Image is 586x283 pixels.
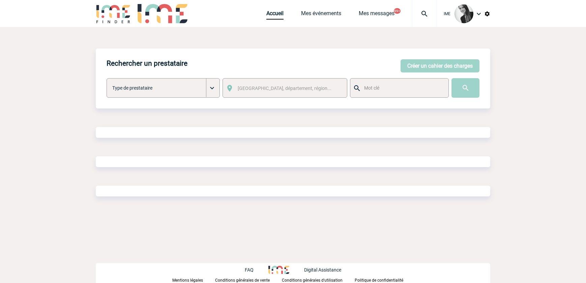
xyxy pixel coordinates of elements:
a: Mes événements [301,10,341,20]
p: Mentions légales [172,278,203,283]
input: Mot clé [362,84,442,92]
span: IME [444,11,450,16]
p: FAQ [245,267,254,273]
input: Submit [451,78,479,98]
a: Mentions légales [172,277,215,283]
p: Conditions générales d'utilisation [282,278,343,283]
p: Politique de confidentialité [355,278,403,283]
h4: Rechercher un prestataire [107,59,187,67]
a: Accueil [266,10,284,20]
img: 101050-0.jpg [455,4,473,23]
button: 99+ [394,8,401,14]
span: [GEOGRAPHIC_DATA], département, région... [238,86,331,91]
a: Politique de confidentialité [355,277,414,283]
a: Mes messages [359,10,394,20]
img: IME-Finder [96,4,131,23]
p: Digital Assistance [304,267,341,273]
a: Conditions générales de vente [215,277,282,283]
p: Conditions générales de vente [215,278,270,283]
img: http://www.idealmeetingsevents.fr/ [268,266,289,274]
a: FAQ [245,266,268,273]
a: Conditions générales d'utilisation [282,277,355,283]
